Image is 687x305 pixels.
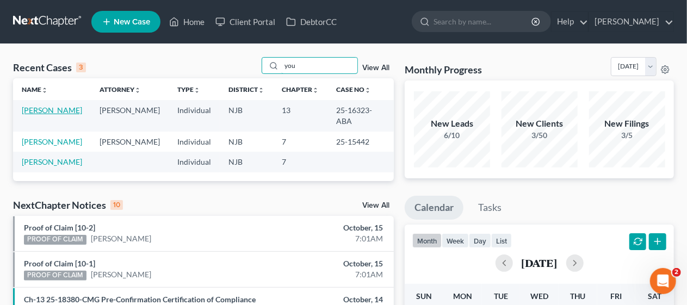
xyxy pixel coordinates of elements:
i: unfold_more [41,87,48,94]
span: Sun [416,291,432,301]
a: [PERSON_NAME] [22,105,82,115]
td: 7 [273,132,327,152]
a: Client Portal [210,12,281,32]
a: View All [362,202,389,209]
td: NJB [220,100,273,131]
td: [PERSON_NAME] [91,132,169,152]
a: [PERSON_NAME] [91,233,151,244]
input: Search by name... [434,11,533,32]
i: unfold_more [364,87,371,94]
i: unfold_more [194,87,200,94]
button: week [442,233,469,248]
td: 7 [273,152,327,172]
div: October, 15 [271,222,383,233]
div: New Leads [414,117,490,130]
div: NextChapter Notices [13,198,123,211]
span: Sat [648,291,661,301]
a: View All [362,64,389,72]
span: Thu [570,291,586,301]
span: 2 [672,268,681,277]
h2: [DATE] [522,257,558,269]
a: [PERSON_NAME] [22,157,82,166]
a: Tasks [468,196,511,220]
a: [PERSON_NAME] [91,269,151,280]
div: 7:01AM [271,269,383,280]
div: October, 15 [271,258,383,269]
div: Recent Cases [13,61,86,74]
a: [PERSON_NAME] [22,137,82,146]
a: Case Nounfold_more [336,85,371,94]
td: 13 [273,100,327,131]
span: Fri [610,291,622,301]
button: day [469,233,491,248]
input: Search by name... [281,58,357,73]
div: PROOF OF CLAIM [24,271,86,281]
div: 7:01AM [271,233,383,244]
a: Attorneyunfold_more [100,85,141,94]
span: Tue [494,291,508,301]
div: October, 14 [271,294,383,305]
a: Home [164,12,210,32]
i: unfold_more [258,87,264,94]
td: 25-15442 [327,132,394,152]
div: New Clients [502,117,578,130]
a: [PERSON_NAME] [589,12,673,32]
td: [PERSON_NAME] [91,100,169,131]
a: Chapterunfold_more [282,85,319,94]
span: New Case [114,18,150,26]
i: unfold_more [134,87,141,94]
a: Typeunfold_more [177,85,200,94]
a: Help [552,12,588,32]
iframe: Intercom live chat [650,268,676,294]
span: Mon [453,291,472,301]
span: Wed [530,291,548,301]
div: 10 [110,200,123,210]
td: 25-16323-ABA [327,100,394,131]
td: Individual [169,100,220,131]
a: Districtunfold_more [228,85,264,94]
td: Individual [169,132,220,152]
div: PROOF OF CLAIM [24,235,86,245]
a: DebtorCC [281,12,342,32]
td: NJB [220,132,273,152]
a: Nameunfold_more [22,85,48,94]
a: Proof of Claim [10-2] [24,223,95,232]
a: Proof of Claim [10-1] [24,259,95,268]
button: list [491,233,512,248]
div: 6/10 [414,130,490,141]
button: month [412,233,442,248]
div: 3/5 [589,130,665,141]
div: 3 [76,63,86,72]
td: Individual [169,152,220,172]
a: Calendar [405,196,463,220]
td: NJB [220,152,273,172]
h3: Monthly Progress [405,63,482,76]
i: unfold_more [312,87,319,94]
div: 3/50 [502,130,578,141]
div: New Filings [589,117,665,130]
